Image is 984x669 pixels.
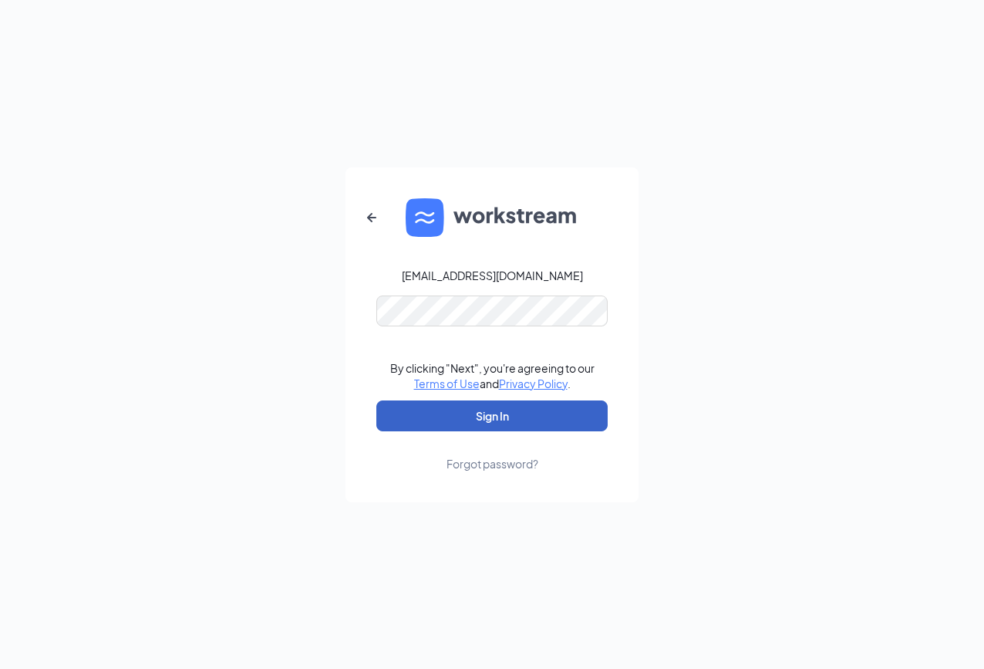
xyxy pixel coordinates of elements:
img: WS logo and Workstream text [406,198,578,237]
a: Privacy Policy [499,377,568,390]
button: ArrowLeftNew [353,199,390,236]
a: Forgot password? [447,431,538,471]
button: Sign In [376,400,608,431]
a: Terms of Use [414,377,480,390]
div: [EMAIL_ADDRESS][DOMAIN_NAME] [402,268,583,283]
div: Forgot password? [447,456,538,471]
svg: ArrowLeftNew [362,208,381,227]
div: By clicking "Next", you're agreeing to our and . [390,360,595,391]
